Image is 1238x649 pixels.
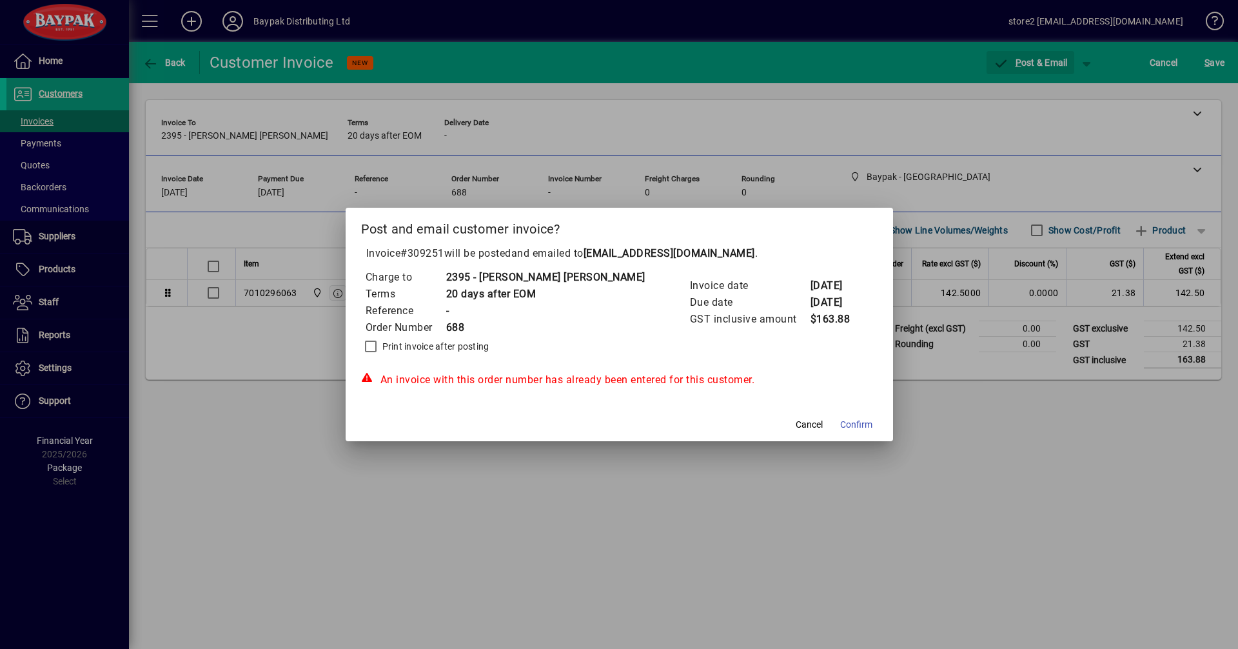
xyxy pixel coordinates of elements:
[446,303,645,319] td: -
[400,247,444,259] span: #309251
[446,319,645,336] td: 688
[835,413,878,436] button: Confirm
[689,277,810,294] td: Invoice date
[810,294,861,311] td: [DATE]
[584,247,755,259] b: [EMAIL_ADDRESS][DOMAIN_NAME]
[361,372,878,388] div: An invoice with this order number has already been entered for this customer.
[365,303,446,319] td: Reference
[796,418,823,432] span: Cancel
[810,311,861,328] td: $163.88
[511,247,755,259] span: and emailed to
[446,269,645,286] td: 2395 - [PERSON_NAME] [PERSON_NAME]
[365,269,446,286] td: Charge to
[810,277,861,294] td: [DATE]
[789,413,830,436] button: Cancel
[689,311,810,328] td: GST inclusive amount
[365,319,446,336] td: Order Number
[380,340,489,353] label: Print invoice after posting
[840,418,872,432] span: Confirm
[689,294,810,311] td: Due date
[446,286,645,303] td: 20 days after EOM
[365,286,446,303] td: Terms
[361,246,878,261] p: Invoice will be posted .
[346,208,893,245] h2: Post and email customer invoice?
